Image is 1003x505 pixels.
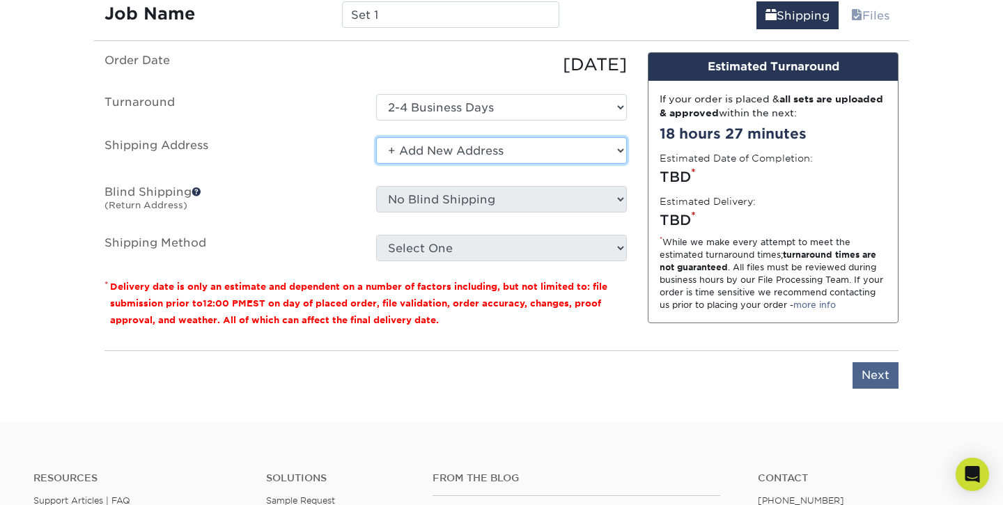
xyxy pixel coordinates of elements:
[110,281,607,325] small: Delivery date is only an estimate and dependent on a number of factors including, but not limited...
[648,53,898,81] div: Estimated Turnaround
[793,300,836,310] a: more info
[756,1,839,29] a: Shipping
[104,3,195,24] strong: Job Name
[660,210,887,231] div: TBD
[660,92,887,121] div: If your order is placed & within the next:
[660,249,876,272] strong: turnaround times are not guaranteed
[366,52,637,77] div: [DATE]
[94,186,366,218] label: Blind Shipping
[94,94,366,121] label: Turnaround
[94,137,366,169] label: Shipping Address
[660,166,887,187] div: TBD
[765,9,777,22] span: shipping
[660,123,887,144] div: 18 hours 27 minutes
[758,472,970,484] a: Contact
[842,1,899,29] a: Files
[266,472,412,484] h4: Solutions
[660,151,813,165] label: Estimated Date of Completion:
[853,362,899,389] input: Next
[433,472,721,484] h4: From the Blog
[956,458,989,491] div: Open Intercom Messenger
[851,9,862,22] span: files
[203,298,247,309] span: 12:00 PM
[342,1,559,28] input: Enter a job name
[660,236,887,311] div: While we make every attempt to meet the estimated turnaround times; . All files must be reviewed ...
[33,472,245,484] h4: Resources
[104,200,187,210] small: (Return Address)
[660,194,756,208] label: Estimated Delivery:
[94,235,366,261] label: Shipping Method
[94,52,366,77] label: Order Date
